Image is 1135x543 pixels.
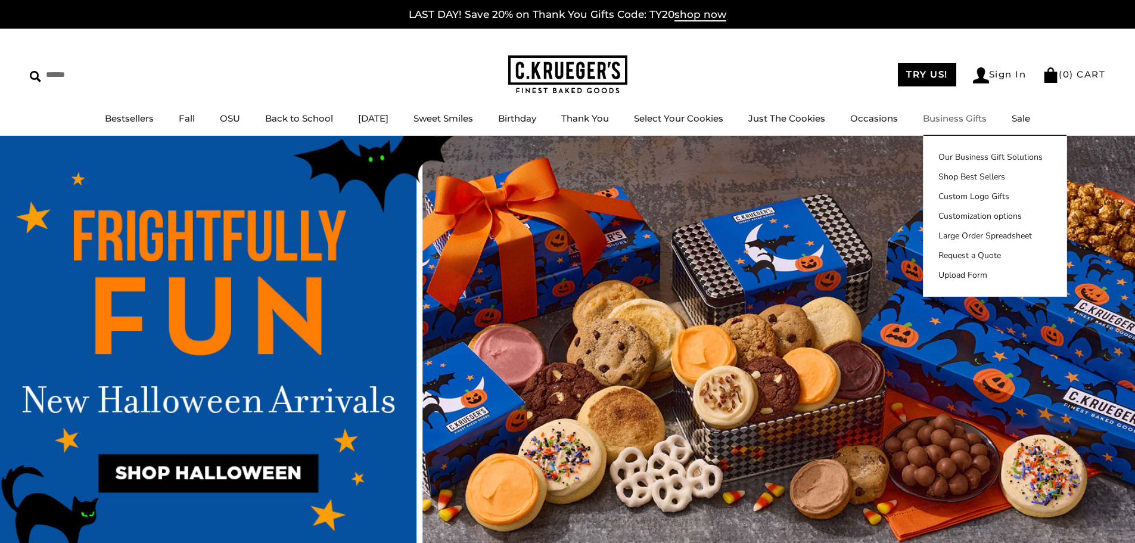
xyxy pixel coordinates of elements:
img: Account [973,67,989,83]
a: Sweet Smiles [413,113,473,124]
a: (0) CART [1043,69,1105,80]
a: Request a Quote [923,249,1066,262]
a: Customization options [923,210,1066,222]
a: Just The Cookies [748,113,825,124]
span: 0 [1063,69,1070,80]
a: Birthday [498,113,536,124]
img: C.KRUEGER'S [508,55,627,94]
a: Shop Best Sellers [923,170,1066,183]
img: Search [30,71,41,82]
a: Select Your Cookies [634,113,723,124]
a: Fall [179,113,195,124]
a: Upload Form [923,269,1066,281]
a: Sale [1012,113,1030,124]
a: Bestsellers [105,113,154,124]
a: Custom Logo Gifts [923,190,1066,203]
a: LAST DAY! Save 20% on Thank You Gifts Code: TY20shop now [409,8,726,21]
a: Business Gifts [923,113,987,124]
a: Sign In [973,67,1027,83]
a: Large Order Spreadsheet [923,229,1066,242]
span: shop now [674,8,726,21]
img: Bag [1043,67,1059,83]
a: Our Business Gift Solutions [923,151,1066,163]
a: Back to School [265,113,333,124]
a: OSU [220,113,240,124]
a: TRY US! [898,63,956,86]
a: Thank You [561,113,609,124]
input: Search [30,66,172,84]
a: [DATE] [358,113,388,124]
a: Occasions [850,113,898,124]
